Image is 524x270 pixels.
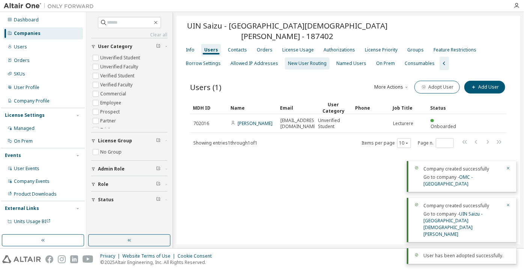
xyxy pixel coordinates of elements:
span: Items per page [361,138,411,148]
p: © 2025 Altair Engineering, Inc. All Rights Reserved. [100,259,216,265]
img: linkedin.svg [70,255,78,263]
span: [EMAIL_ADDRESS][DOMAIN_NAME] [280,118,318,130]
a: OMC - [GEOGRAPHIC_DATA] [423,174,473,187]
div: Status [430,102,462,114]
div: Info [186,47,194,53]
img: altair_logo.svg [2,255,41,263]
div: Company created successfully [423,202,501,209]
div: User Profile [14,84,39,91]
span: Go to company - [423,211,482,237]
div: Phone [355,102,387,114]
div: Managed [14,125,35,131]
label: Trial [100,125,111,134]
div: Borrow Settings [186,60,221,66]
span: Go to company - [423,174,473,187]
div: MDH ID [193,102,224,114]
div: On Prem [376,60,395,66]
span: Clear filter [156,44,161,50]
label: Prospect [100,107,121,116]
button: Add User [464,81,505,94]
a: Clear all [91,32,167,38]
label: Partner [100,116,117,125]
img: instagram.svg [58,255,66,263]
span: Clear filter [156,166,161,172]
span: User Category [98,44,133,50]
div: License Priority [365,47,398,53]
img: youtube.svg [83,255,93,263]
div: User has been adopted successfully. [423,253,510,259]
div: Product Downloads [14,191,57,197]
label: No Group [100,148,123,157]
div: License Settings [5,112,45,118]
div: SKUs [14,71,25,77]
a: [PERSON_NAME] [238,120,273,127]
div: Orders [257,47,273,53]
div: Users [14,44,27,50]
span: Onboarded [431,123,456,130]
div: User Category [318,101,349,114]
div: Events [5,152,21,158]
label: Unverified Student [100,53,142,62]
div: Allowed IP Addresses [230,60,278,66]
span: 702016 [193,121,209,127]
div: Contacts [228,47,247,53]
span: Showing entries 1 through 1 of 1 [193,140,257,146]
div: Named Users [336,60,366,66]
label: Commercial [100,89,128,98]
span: Users (1) [190,82,221,92]
label: Verified Faculty [100,80,134,89]
div: Company created successfully [423,166,501,172]
div: Groups [407,47,424,53]
span: Units Usage BI [14,218,51,225]
div: Email [280,102,312,114]
span: Unverified Student [318,118,349,130]
button: Adopt User [414,81,460,94]
span: Clear filter [156,138,161,144]
span: Role [98,181,108,187]
div: User Events [14,166,39,172]
span: UIN Saizu - [GEOGRAPHIC_DATA][DEMOGRAPHIC_DATA][PERSON_NAME] - 187402 [181,20,393,41]
span: Clear filter [156,181,161,187]
label: Verified Student [100,71,136,80]
span: Clear filter [156,197,161,203]
div: Authorizations [324,47,355,53]
div: External Links [5,205,39,211]
span: Status [98,197,114,203]
span: Admin Role [98,166,125,172]
span: Page n. [418,138,454,148]
div: New User Routing [288,60,327,66]
img: facebook.svg [45,255,53,263]
a: UIN Saizu - [GEOGRAPHIC_DATA][DEMOGRAPHIC_DATA][PERSON_NAME] [423,211,482,237]
button: More Actions [374,81,410,94]
button: License Group [91,133,167,149]
label: Employee [100,98,123,107]
div: Feature Restrictions [434,47,476,53]
div: On Prem [14,138,33,144]
label: Unverified Faculty [100,62,140,71]
div: License Usage [282,47,314,53]
div: Orders [14,57,30,63]
span: License Group [98,138,132,144]
div: Company Profile [14,98,50,104]
button: Status [91,192,167,208]
div: Name [230,102,274,114]
button: 10 [399,140,409,146]
button: Admin Role [91,161,167,177]
div: Users [204,47,218,53]
div: Website Terms of Use [122,253,178,259]
img: Altair One [4,2,98,10]
div: Cookie Consent [178,253,216,259]
div: Company Events [14,178,50,184]
span: Lecturere [393,121,413,127]
button: Role [91,176,167,193]
button: User Category [91,38,167,55]
div: Consumables [405,60,435,66]
div: Job Title [393,102,424,114]
div: Companies [14,30,41,36]
div: Privacy [100,253,122,259]
div: Dashboard [14,17,39,23]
